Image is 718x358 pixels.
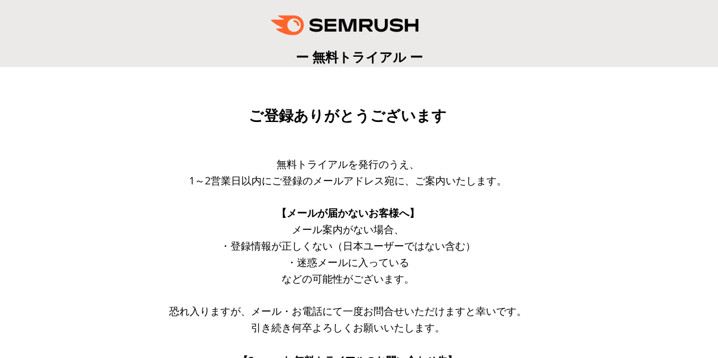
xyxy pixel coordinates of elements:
span: ・登録情報が正しくない（日本ユーザーではない含む） [220,239,476,252]
span: ご登録ありがとうございます [249,107,447,124]
span: ・迷惑メールに入っている [287,255,409,269]
span: 無料トライアルを発行のうえ、 [276,157,419,171]
span: ー 無料トライアル ー [296,48,423,66]
span: 【メールが届かないお客様へ】 [276,206,419,220]
span: 恐れ入りますが、メール・お電話にて一度お問合せいただけますと幸いです。 [169,304,527,318]
span: 1～2営業日以内にご登録のメールアドレス宛に、ご案内いたします。 [189,174,507,187]
span: 引き続き何卒よろしくお願いいたします。 [251,321,445,334]
span: メール案内がない場合、 [292,222,404,236]
span: などの可能性がございます。 [282,272,414,285]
